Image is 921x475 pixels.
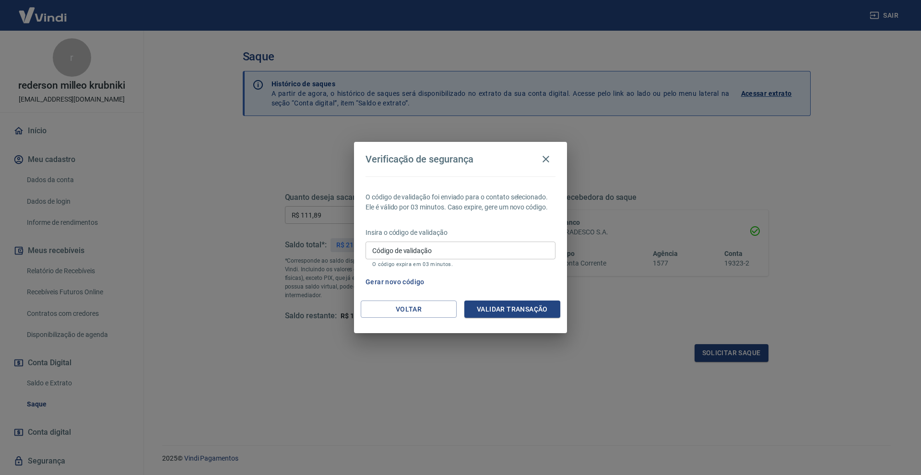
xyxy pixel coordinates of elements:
h4: Verificação de segurança [366,153,473,165]
button: Voltar [361,301,457,318]
p: O código de validação foi enviado para o contato selecionado. Ele é válido por 03 minutos. Caso e... [366,192,555,212]
p: O código expira em 03 minutos. [372,261,549,267]
button: Validar transação [464,301,560,318]
p: Insira o código de validação [366,228,555,238]
button: Gerar novo código [362,273,428,291]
